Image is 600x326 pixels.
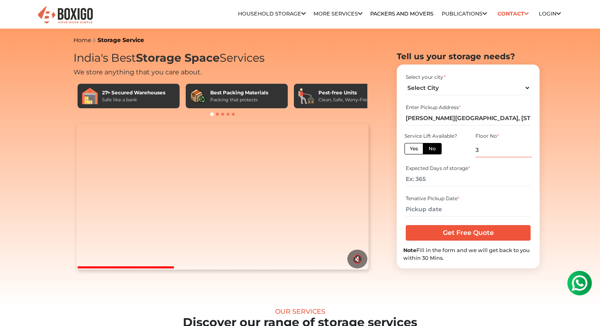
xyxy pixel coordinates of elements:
[318,96,370,103] div: Clean, Safe, Worry-Free
[102,89,165,96] div: 27+ Secured Warehouses
[318,89,370,96] div: Pest-free Units
[73,68,202,76] span: We store anything that you care about.
[442,11,487,17] a: Publications
[37,5,94,25] img: Boxigo
[403,246,533,262] div: Fill in the form and we will get back to you within 30 Mins.
[210,96,268,103] div: Packing that protects
[406,225,530,241] input: Get Free Quote
[8,8,24,25] img: whatsapp-icon.svg
[238,11,306,17] a: Household Storage
[406,104,530,111] div: Enter Pickup Address
[98,36,144,44] a: Storage Service
[404,132,461,140] div: Service Lift Available?
[73,51,371,65] h1: India's Best Services
[404,143,423,154] label: Yes
[102,96,165,103] div: Safe like a bank
[406,165,530,172] div: Expected Days of storage
[24,308,576,315] div: Our Services
[313,11,362,17] a: More services
[406,195,530,202] div: Tenative Pickup Date
[73,36,91,44] a: Home
[406,172,530,186] input: Ex: 365
[406,74,530,81] div: Select your city
[403,247,416,253] b: Note
[476,132,532,140] div: Floor No
[347,250,367,268] button: 🔇
[370,11,433,17] a: Packers and Movers
[406,202,530,217] input: Pickup date
[82,88,98,104] img: 27+ Secured Warehouses
[190,88,206,104] img: Best Packing Materials
[76,123,368,270] video: Your browser does not support the video tag.
[298,88,314,104] img: Pest-free Units
[397,51,540,61] h2: Tell us your storage needs?
[539,11,561,17] a: Login
[136,51,220,65] span: Storage Space
[476,143,532,157] input: Ex: 4
[406,111,530,125] input: Select Building or Nearest Landmark
[495,7,531,20] a: Contact
[210,89,268,96] div: Best Packing Materials
[423,143,442,154] label: No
